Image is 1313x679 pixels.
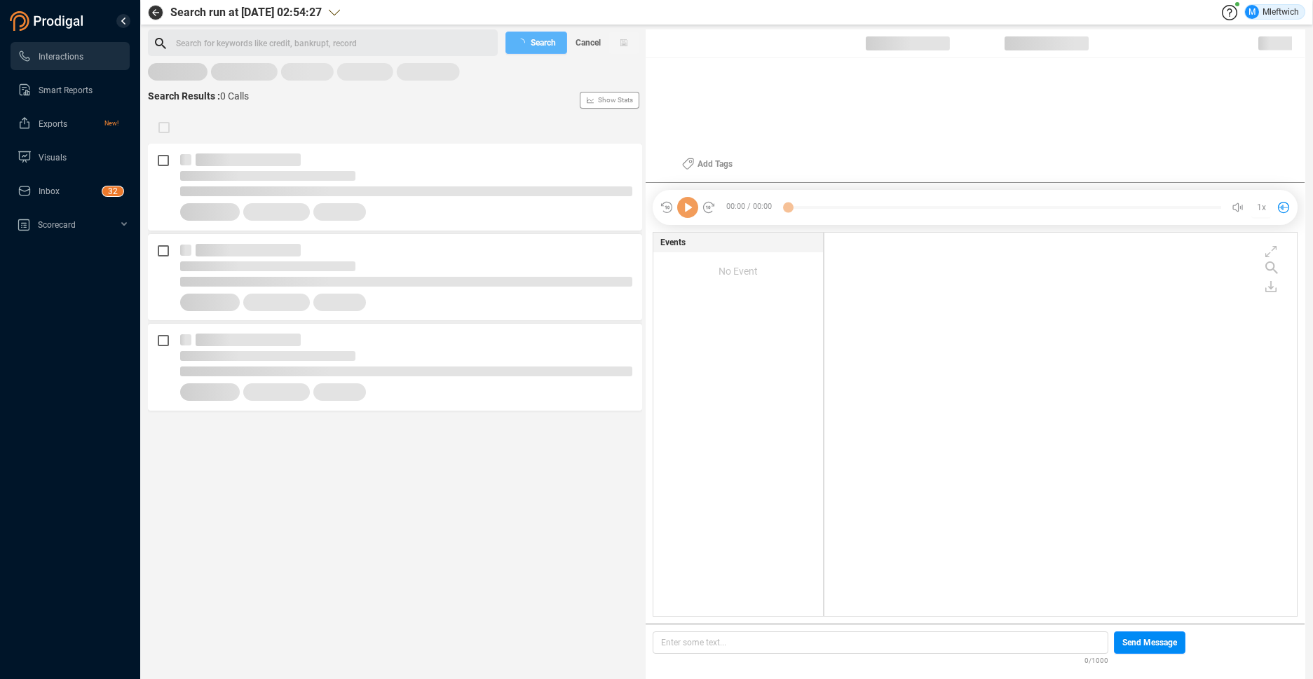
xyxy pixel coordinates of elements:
li: Inbox [11,177,130,205]
span: Interactions [39,52,83,62]
span: Show Stats [598,16,633,184]
li: Interactions [11,42,130,70]
sup: 32 [102,186,123,196]
p: 3 [108,186,113,200]
div: Mleftwich [1245,5,1299,19]
span: Cancel [576,32,601,54]
span: New! [104,109,118,137]
span: 00:00 / 00:00 [716,197,788,218]
li: Smart Reports [11,76,130,104]
button: Cancel [567,32,609,54]
span: Exports [39,119,67,129]
span: Events [660,236,686,249]
span: 0/1000 [1084,654,1108,666]
a: Interactions [18,42,118,70]
img: prodigal-logo [10,11,87,31]
li: Visuals [11,143,130,171]
a: Smart Reports [18,76,118,104]
p: 2 [113,186,118,200]
div: No Event [653,252,823,290]
span: Search Results : [148,90,220,102]
span: Add Tags [698,153,733,175]
button: Send Message [1114,631,1185,654]
span: Send Message [1122,631,1177,654]
span: M [1249,5,1256,19]
span: 0 Calls [220,90,249,102]
a: ExportsNew! [18,109,118,137]
div: grid [831,236,1297,615]
span: 1x [1257,196,1266,219]
span: Scorecard [38,220,76,230]
span: Search run at [DATE] 02:54:27 [170,4,322,21]
button: 1x [1251,198,1271,217]
a: Inbox [18,177,118,205]
span: Visuals [39,153,67,163]
span: Smart Reports [39,85,93,95]
button: Show Stats [580,92,639,109]
button: Add Tags [674,153,741,175]
li: Exports [11,109,130,137]
a: Visuals [18,143,118,171]
span: Inbox [39,186,60,196]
